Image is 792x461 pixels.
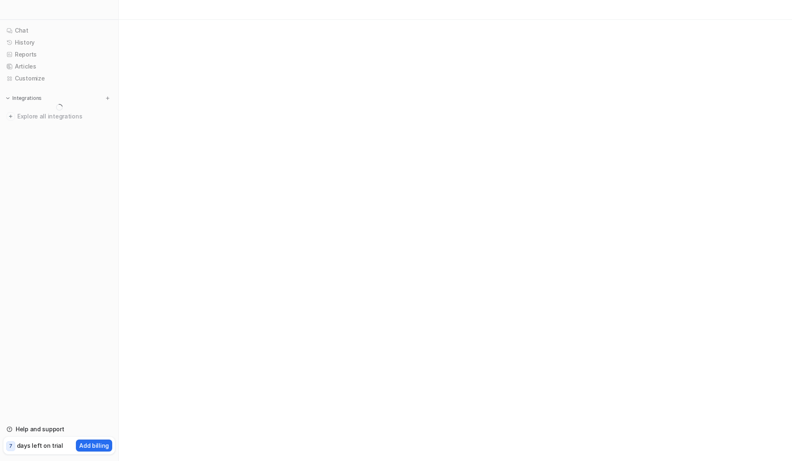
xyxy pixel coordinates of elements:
a: Articles [3,61,115,72]
p: days left on trial [17,441,63,450]
button: Integrations [3,94,44,102]
a: Help and support [3,423,115,435]
span: Explore all integrations [17,110,112,123]
button: Add billing [76,440,112,452]
img: menu_add.svg [105,95,111,101]
p: Integrations [12,95,42,102]
a: History [3,37,115,48]
a: Customize [3,73,115,84]
a: Reports [3,49,115,60]
img: expand menu [5,95,11,101]
p: 7 [9,442,12,450]
p: Add billing [79,441,109,450]
a: Chat [3,25,115,36]
img: explore all integrations [7,112,15,121]
a: Explore all integrations [3,111,115,122]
